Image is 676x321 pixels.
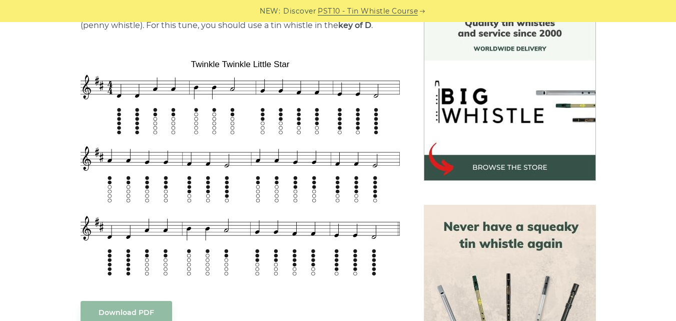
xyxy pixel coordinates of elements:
img: BigWhistle Tin Whistle Store [424,9,596,181]
img: Twinkle Twinkle Little Star Tin Whistle Tab & Sheet Music [81,53,400,280]
strong: key of D [338,21,371,30]
a: PST10 - Tin Whistle Course [318,6,418,17]
span: Discover [283,6,316,17]
span: NEW: [260,6,280,17]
